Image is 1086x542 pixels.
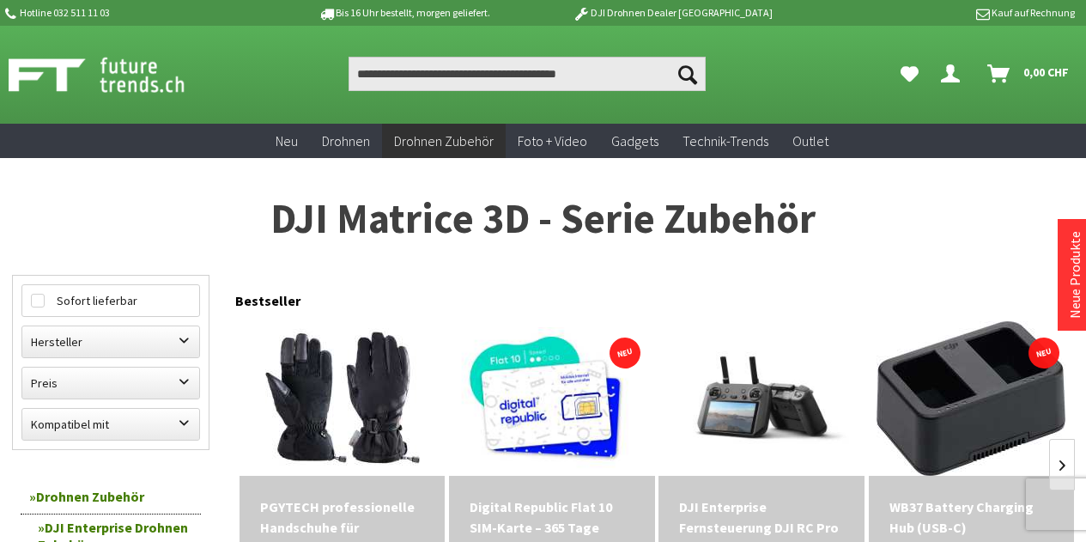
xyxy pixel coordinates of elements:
span: Foto + Video [518,132,587,149]
a: Foto + Video [506,124,599,159]
a: Neue Produkte [1066,231,1083,319]
a: DJI Enterprise Fernsteuerung DJI RC Pro 1.164,00 CHF In den Warenkorb [679,496,843,538]
span: Drohnen Zubehör [394,132,494,149]
img: Shop Futuretrends - zur Startseite wechseln [9,53,222,96]
p: Kauf auf Rechnung [807,3,1075,23]
label: Kompatibel mit [22,409,199,440]
p: Hotline 032 511 11 03 [3,3,270,23]
span: Technik-Trends [683,132,768,149]
h1: DJI Matrice 3D - Serie Zubehör [12,198,1074,241]
div: WB37 Battery Charging Hub (USB-C) [889,496,1053,538]
a: WB37 Battery Charging Hub (USB-C) 89,00 CHF In den Warenkorb [889,496,1053,538]
a: Dein Konto [934,57,974,91]
div: DJI Enterprise Fernsteuerung DJI RC Pro [679,496,843,538]
span: Outlet [792,132,828,149]
img: DJI Enterprise Fernsteuerung DJI RC Pro [658,334,864,464]
input: Produkt, Marke, Kategorie, EAN, Artikelnummer… [349,57,706,91]
label: Sofort lieferbar [22,285,199,316]
div: Bestseller [235,275,1074,318]
p: DJI Drohnen Dealer [GEOGRAPHIC_DATA] [538,3,806,23]
button: Suchen [670,57,706,91]
a: Neu [264,124,310,159]
a: Warenkorb [980,57,1077,91]
img: WB37 Battery Charging Hub (USB-C) [877,321,1065,476]
img: Digital Republic Flat 10 SIM-Karte – 365 Tage [449,327,654,471]
span: 0,00 CHF [1023,58,1069,86]
div: Digital Republic Flat 10 SIM-Karte – 365 Tage [470,496,634,538]
a: Drohnen [310,124,382,159]
span: Gadgets [611,132,658,149]
span: Neu [276,132,298,149]
a: Outlet [780,124,840,159]
label: Preis [22,368,199,399]
p: Bis 16 Uhr bestellt, morgen geliefert. [270,3,538,23]
a: Drohnen Zubehör [21,479,201,515]
a: Technik-Trends [670,124,780,159]
img: PGYTECH professionelle Handschuhe für Fotografen und Drohnenpiloten [265,321,420,476]
a: Digital Republic Flat 10 SIM-Karte – 365 Tage 110,00 CHF In den Warenkorb [470,496,634,538]
a: Gadgets [599,124,670,159]
span: Drohnen [322,132,370,149]
a: Meine Favoriten [892,57,927,91]
label: Hersteller [22,326,199,357]
a: Drohnen Zubehör [382,124,506,159]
